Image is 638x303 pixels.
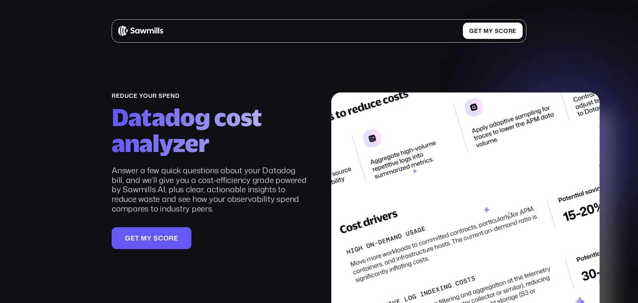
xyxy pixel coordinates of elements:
[112,227,191,249] a: Get my score
[463,23,523,39] a: Get my score
[112,104,307,156] h2: Datadog cost analyzer
[469,28,516,34] div: Get my score
[112,92,307,99] div: reduce your spend
[112,166,307,214] p: Answer a few quick questions about your Datadog bill, and we’ll give you a cost-efficiency grade ...
[118,234,185,242] div: Get my score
